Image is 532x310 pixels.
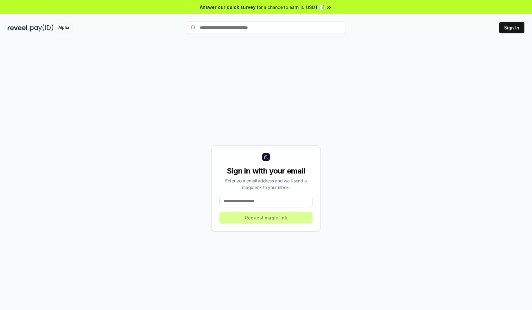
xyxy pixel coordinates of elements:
[499,22,524,33] button: Sign In
[30,24,54,32] img: pay_id
[219,177,313,191] div: Enter your email address and we’ll send a magic link to your inbox.
[219,166,313,176] div: Sign in with your email
[55,24,73,32] div: Alpha
[200,4,256,10] span: Answer our quick survey
[262,153,270,161] img: logo_small
[257,4,325,10] span: for a chance to earn 10 USDT 📝
[8,24,29,32] img: reveel_dark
